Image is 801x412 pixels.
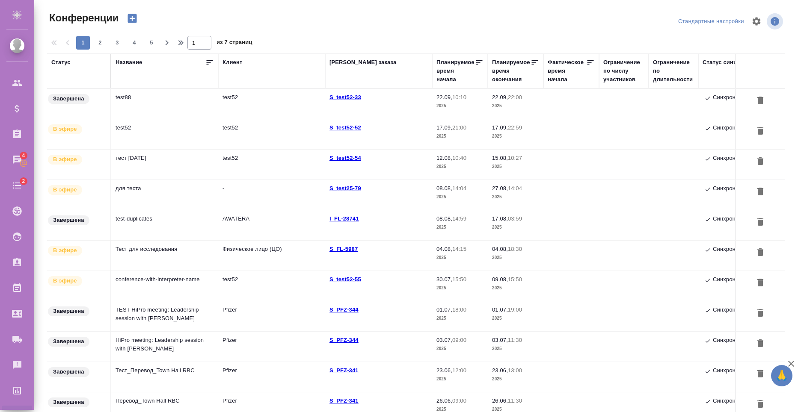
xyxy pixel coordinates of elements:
[329,367,365,374] a: S_PFZ-341
[2,149,32,171] a: 4
[508,337,522,343] p: 11:30
[753,184,768,200] button: Удалить
[436,276,452,283] p: 30.07,
[508,367,522,374] p: 13:00
[436,162,484,171] p: 2025
[93,38,107,47] span: 2
[436,314,484,323] p: 2025
[329,215,365,222] a: I_FL-28741
[492,337,508,343] p: 03.07,
[452,215,466,222] p: 14:59
[492,132,539,141] p: 2025
[218,362,325,392] td: Pfizer
[452,306,466,313] p: 18:00
[753,275,768,291] button: Удалить
[452,276,466,283] p: 15:50
[329,124,368,131] p: S_test52-52
[713,93,763,103] p: Синхронизировано
[218,119,325,149] td: test52
[492,155,508,161] p: 15.08,
[436,253,484,262] p: 2025
[436,367,452,374] p: 23.06,
[145,36,158,50] button: 5
[492,397,508,404] p: 26.06,
[492,58,531,84] div: Планируемое время окончания
[771,365,792,386] button: 🙏
[329,276,368,283] p: S_test52-55
[436,185,452,191] p: 08.08,
[713,245,763,255] p: Синхронизировано
[329,337,365,343] a: S_PFZ-344
[492,185,508,191] p: 27.08,
[218,150,325,180] td: test52
[713,336,763,346] p: Синхронизировано
[492,306,508,313] p: 01.07,
[492,124,508,131] p: 17.09,
[111,210,218,240] td: test-duplicates
[452,246,466,252] p: 14:15
[53,246,77,255] p: В эфире
[93,36,107,50] button: 2
[653,58,694,84] div: Ограничение по длительности
[452,124,466,131] p: 21:00
[436,102,484,110] p: 2025
[329,306,365,313] p: S_PFZ-344
[492,215,508,222] p: 17.08,
[492,193,539,201] p: 2025
[436,344,484,353] p: 2025
[222,58,242,67] div: Клиент
[508,124,522,131] p: 22:59
[145,38,158,47] span: 5
[508,185,522,191] p: 14:04
[329,94,368,100] a: S_test52-33
[329,246,364,252] a: S_FL-5987
[713,275,763,285] p: Синхронизировано
[508,215,522,222] p: 03:59
[492,314,539,323] p: 2025
[603,58,644,84] div: Ограничение по числу участников
[116,58,142,67] div: Название
[329,185,368,191] a: S_test25-79
[492,246,508,252] p: 04.08,
[713,397,763,407] p: Синхронизировано
[436,284,484,292] p: 2025
[122,11,142,26] button: Создать
[111,119,218,149] td: test52
[713,215,763,225] p: Синхронизировано
[17,177,30,185] span: 2
[53,277,77,285] p: В эфире
[218,301,325,331] td: Pfizer
[128,36,141,50] button: 4
[436,397,452,404] p: 26.06,
[492,223,539,232] p: 2025
[492,253,539,262] p: 2025
[111,332,218,362] td: HiPro meeting: Leadership session with [PERSON_NAME]
[548,58,586,84] div: Фактическое время начала
[713,124,763,134] p: Синхронизировано
[47,11,119,25] span: Конференции
[452,337,466,343] p: 09:00
[53,155,77,164] p: В эфире
[329,155,368,161] p: S_test52-54
[53,125,77,133] p: В эфире
[217,37,252,50] span: из 7 страниц
[713,184,763,194] p: Синхронизировано
[703,58,767,67] div: Статус синхронизации
[452,185,466,191] p: 14:04
[111,180,218,210] td: для теста
[508,246,522,252] p: 18:30
[53,185,77,194] p: В эфире
[753,336,768,352] button: Удалить
[492,367,508,374] p: 23.06,
[767,13,785,29] span: Посмотреть информацию
[329,397,365,404] p: S_PFZ-341
[452,397,466,404] p: 09:00
[110,38,124,47] span: 3
[492,284,539,292] p: 2025
[53,216,84,224] p: Завершена
[508,155,522,161] p: 10:27
[111,362,218,392] td: Тест_Перевод_Town Hall RBC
